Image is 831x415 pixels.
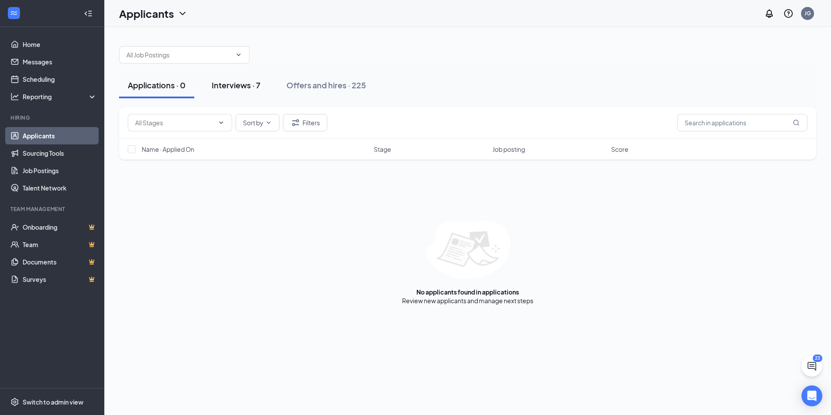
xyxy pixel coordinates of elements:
[84,9,93,18] svg: Collapse
[804,10,811,17] div: JG
[23,236,97,253] a: TeamCrown
[135,118,214,127] input: All Stages
[235,51,242,58] svg: ChevronDown
[425,221,510,279] img: empty-state
[23,398,83,406] div: Switch to admin view
[243,120,263,126] span: Sort by
[119,6,174,21] h1: Applicants
[286,80,366,90] div: Offers and hires · 225
[236,114,279,131] button: Sort byChevronDown
[23,218,97,236] a: OnboardingCrown
[23,53,97,70] a: Messages
[23,179,97,197] a: Talent Network
[218,119,225,126] svg: ChevronDown
[23,92,97,101] div: Reporting
[492,145,525,154] span: Job posting
[212,80,260,90] div: Interviews · 7
[813,355,822,362] div: 23
[23,253,97,271] a: DocumentsCrown
[416,288,519,296] div: No applicants found in applications
[23,271,97,288] a: SurveysCrown
[10,9,18,17] svg: WorkstreamLogo
[807,361,817,371] svg: ChatActive
[142,145,194,154] span: Name · Applied On
[10,205,95,213] div: Team Management
[10,92,19,101] svg: Analysis
[23,144,97,162] a: Sourcing Tools
[801,385,822,406] div: Open Intercom Messenger
[265,119,272,126] svg: ChevronDown
[402,296,533,305] div: Review new applicants and manage next steps
[23,70,97,88] a: Scheduling
[126,50,232,60] input: All Job Postings
[177,8,188,19] svg: ChevronDown
[23,36,97,53] a: Home
[283,114,327,131] button: Filter Filters
[23,162,97,179] a: Job Postings
[128,80,186,90] div: Applications · 0
[783,8,794,19] svg: QuestionInfo
[10,398,19,406] svg: Settings
[677,114,808,131] input: Search in applications
[290,117,301,128] svg: Filter
[764,8,774,19] svg: Notifications
[611,145,628,154] span: Score
[801,356,822,377] button: ChatActive
[793,119,800,126] svg: MagnifyingGlass
[10,114,95,121] div: Hiring
[23,127,97,144] a: Applicants
[374,145,391,154] span: Stage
